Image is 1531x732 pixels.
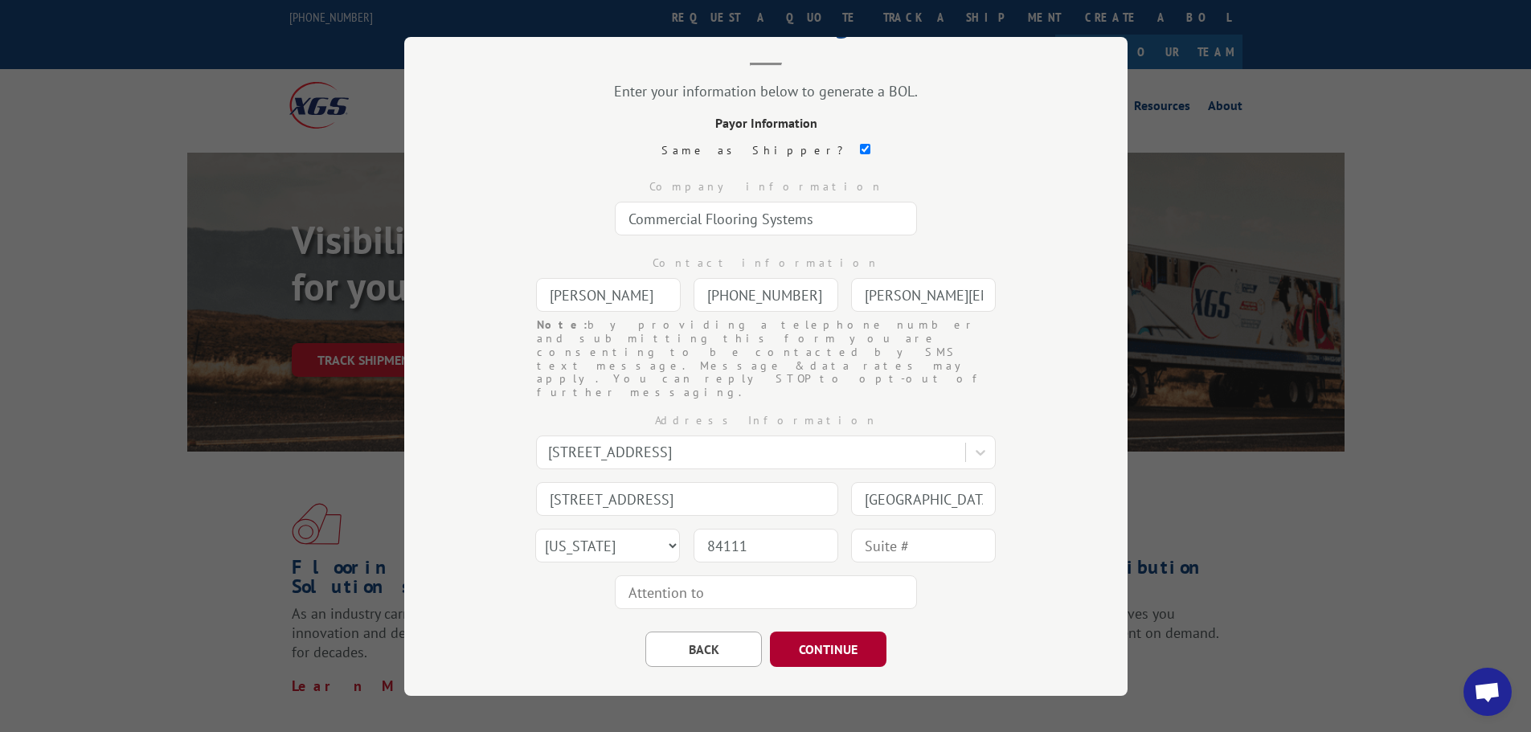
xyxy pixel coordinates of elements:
input: Company Name [615,202,917,235]
div: Contact information [485,255,1047,272]
input: Suite # [851,528,996,562]
label: Same as Shipper? [661,143,854,157]
input: Contact Name [536,278,681,312]
input: Email [851,278,996,312]
div: Company information [485,178,1047,195]
input: Phone [694,278,838,312]
h2: Bill of Lading [485,11,1047,42]
input: Address [536,481,838,515]
button: BACK [645,631,762,666]
input: City [851,481,996,515]
div: Enter your information below to generate a BOL. [485,82,1047,100]
input: Zip [694,528,838,562]
a: Open chat [1463,668,1512,716]
div: Payor Information [485,113,1047,133]
strong: Note: [537,317,587,332]
div: by providing a telephone number and submitting this form you are consenting to be contacted by SM... [537,318,995,399]
div: Address Information [485,411,1047,428]
input: Attention to [615,575,917,608]
button: CONTINUE [770,631,886,666]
